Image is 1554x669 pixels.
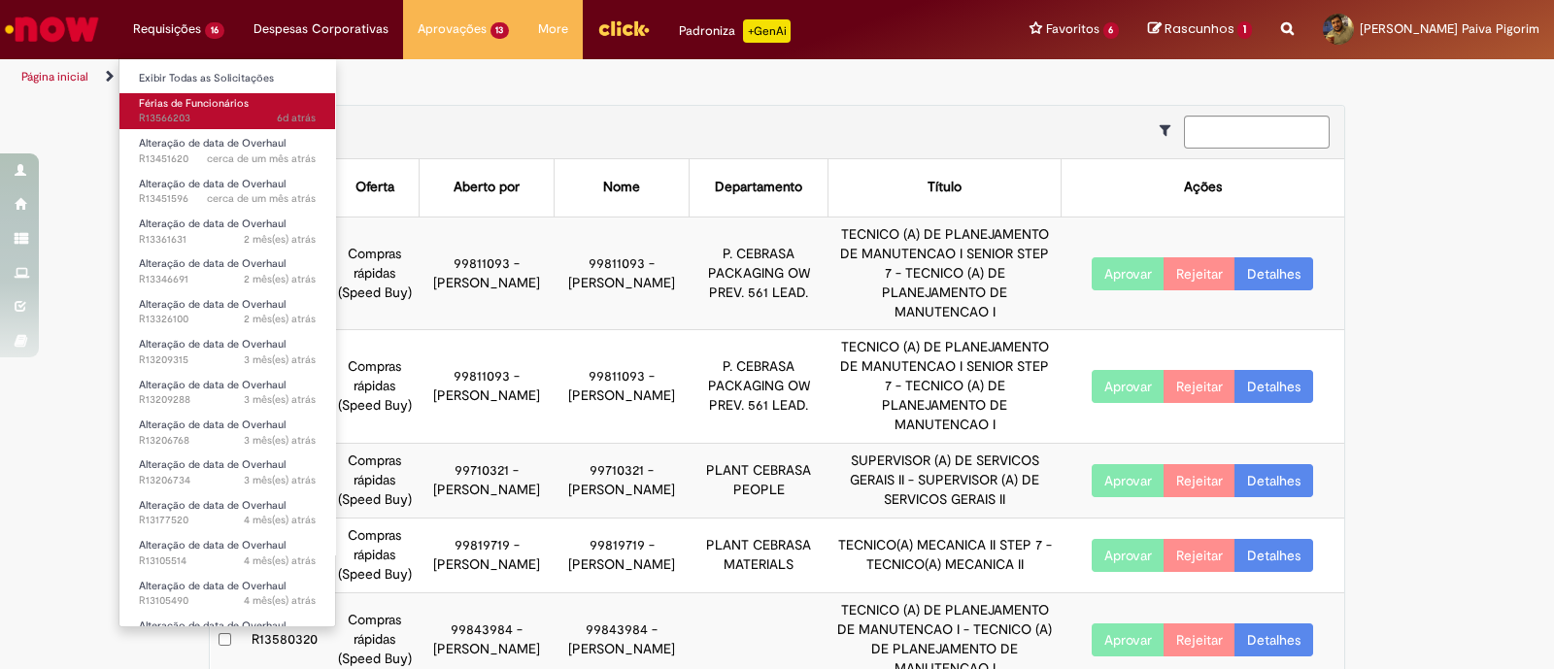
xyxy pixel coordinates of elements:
[828,330,1061,444] td: TECNICO (A) DE PLANEJAMENTO DE MANUTENCAO I SENIOR STEP 7 - TECNICO (A) DE PLANEJAMENTO DE MANUTE...
[244,392,316,407] time: 24/06/2025 10:14:46
[1234,623,1313,656] a: Detalhes
[555,444,690,518] td: 99710321 - [PERSON_NAME]
[139,111,316,126] span: R13566203
[118,58,336,627] ul: Requisições
[119,535,335,571] a: Aberto R13105514 : Alteração de data de Overhaul
[454,178,520,197] div: Aberto por
[133,19,201,39] span: Requisições
[244,553,316,568] span: 4 mês(es) atrás
[1164,623,1235,656] button: Rejeitar
[244,553,316,568] time: 28/05/2025 14:07:31
[244,473,316,487] span: 3 mês(es) atrás
[244,272,316,286] span: 2 mês(es) atrás
[1164,539,1235,572] button: Rejeitar
[420,217,555,330] td: 99811093 - [PERSON_NAME]
[244,392,316,407] span: 3 mês(es) atrás
[253,19,388,39] span: Despesas Corporativas
[119,616,335,652] a: Aberto R13077239 : Alteração de data de Overhaul
[244,593,316,608] span: 4 mês(es) atrás
[244,513,316,527] time: 13/06/2025 12:24:13
[1165,19,1234,38] span: Rascunhos
[1092,539,1165,572] button: Aprovar
[139,177,286,191] span: Alteração de data de Overhaul
[15,59,1022,95] ul: Trilhas de página
[119,93,335,129] a: Aberto R13566203 : Férias de Funcionários
[928,178,962,197] div: Título
[420,518,555,593] td: 99819719 - [PERSON_NAME]
[1164,257,1235,290] button: Rejeitar
[555,330,690,444] td: 99811093 - [PERSON_NAME]
[690,444,828,518] td: PLANT CEBRASA PEOPLE
[1046,19,1099,39] span: Favoritos
[139,151,316,167] span: R13451620
[119,253,335,289] a: Aberto R13346691 : Alteração de data de Overhaul
[1103,22,1120,39] span: 6
[119,576,335,612] a: Aberto R13105490 : Alteração de data de Overhaul
[244,232,316,247] span: 2 mês(es) atrás
[355,178,394,197] div: Oferta
[1237,21,1252,39] span: 1
[139,297,286,312] span: Alteração de data de Overhaul
[743,19,791,43] p: +GenAi
[139,136,286,151] span: Alteração de data de Overhaul
[277,111,316,125] time: 25/09/2025 11:38:53
[139,498,286,513] span: Alteração de data de Overhaul
[139,352,316,368] span: R13209315
[1234,370,1313,403] a: Detalhes
[207,191,316,206] time: 27/08/2025 10:44:15
[1184,178,1222,197] div: Ações
[603,178,640,197] div: Nome
[244,272,316,286] time: 01/08/2025 16:19:58
[244,513,316,527] span: 4 mês(es) atrás
[828,518,1061,593] td: TECNICO(A) MECANICA II STEP 7 - TECNICO(A) MECANICA II
[538,19,568,39] span: More
[1360,20,1539,37] span: [PERSON_NAME] Paiva Pigorim
[244,473,316,487] time: 23/06/2025 14:07:03
[490,22,510,39] span: 13
[119,174,335,210] a: Aberto R13451596 : Alteração de data de Overhaul
[828,444,1061,518] td: SUPERVISOR (A) DE SERVICOS GERAIS II - SUPERVISOR (A) DE SERVICOS GERAIS II
[244,312,316,326] time: 26/07/2025 14:37:23
[139,619,286,633] span: Alteração de data de Overhaul
[207,151,316,166] time: 27/08/2025 10:47:00
[330,330,420,444] td: Compras rápidas (Speed Buy)
[207,191,316,206] span: cerca de um mês atrás
[139,538,286,552] span: Alteração de data de Overhaul
[690,518,828,593] td: PLANT CEBRASA MATERIALS
[139,593,316,609] span: R13105490
[1148,20,1252,39] a: Rascunhos
[1092,464,1165,497] button: Aprovar
[244,593,316,608] time: 28/05/2025 14:03:20
[244,352,316,367] time: 24/06/2025 10:18:24
[119,214,335,250] a: Aberto R13361631 : Alteração de data de Overhaul
[139,312,316,327] span: R13326100
[139,232,316,248] span: R13361631
[139,337,286,351] span: Alteração de data de Overhaul
[244,312,316,326] span: 2 mês(es) atrás
[330,444,420,518] td: Compras rápidas (Speed Buy)
[277,111,316,125] span: 6d atrás
[205,22,224,39] span: 16
[139,513,316,528] span: R13177520
[139,191,316,207] span: R13451596
[1234,539,1313,572] a: Detalhes
[139,378,286,392] span: Alteração de data de Overhaul
[828,217,1061,330] td: TECNICO (A) DE PLANEJAMENTO DE MANUTENCAO I SENIOR STEP 7 - TECNICO (A) DE PLANEJAMENTO DE MANUTE...
[244,433,316,448] time: 23/06/2025 14:12:48
[555,518,690,593] td: 99819719 - [PERSON_NAME]
[420,330,555,444] td: 99811093 - [PERSON_NAME]
[139,473,316,488] span: R13206734
[690,217,828,330] td: P. CEBRASA PACKAGING OW PREV. 561 LEAD.
[139,457,286,472] span: Alteração de data de Overhaul
[139,96,249,111] span: Férias de Funcionários
[690,330,828,444] td: P. CEBRASA PACKAGING OW PREV. 561 LEAD.
[139,217,286,231] span: Alteração de data de Overhaul
[330,518,420,593] td: Compras rápidas (Speed Buy)
[139,433,316,449] span: R13206768
[244,433,316,448] span: 3 mês(es) atrás
[1092,370,1165,403] button: Aprovar
[139,579,286,593] span: Alteração de data de Overhaul
[418,19,487,39] span: Aprovações
[555,217,690,330] td: 99811093 - [PERSON_NAME]
[1164,370,1235,403] button: Rejeitar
